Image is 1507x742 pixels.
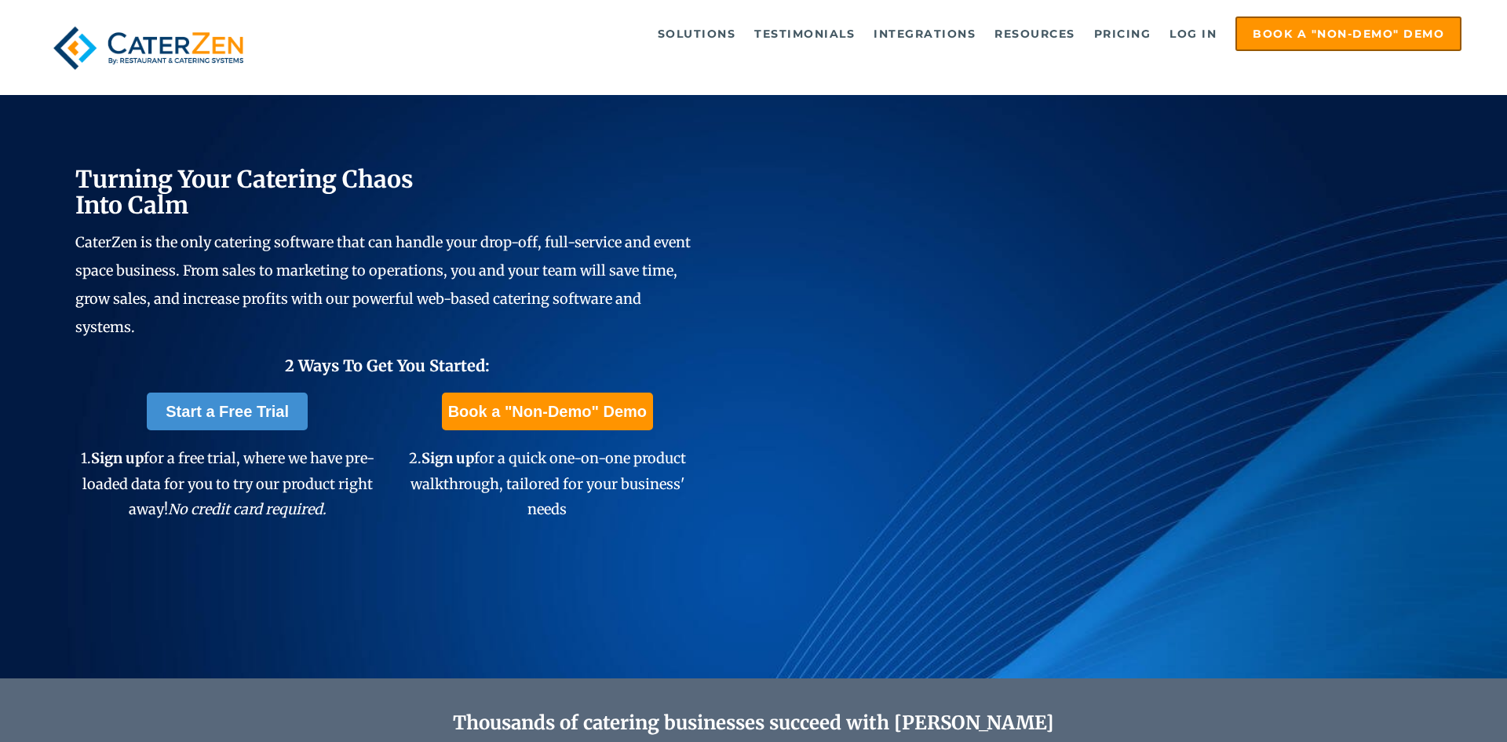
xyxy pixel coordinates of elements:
a: Resources [987,18,1083,49]
a: Book a "Non-Demo" Demo [1235,16,1461,51]
a: Pricing [1086,18,1159,49]
a: Integrations [866,18,983,49]
a: Start a Free Trial [147,393,308,430]
a: Solutions [650,18,744,49]
span: 2 Ways To Get You Started: [285,356,490,375]
span: 1. for a free trial, where we have pre-loaded data for you to try our product right away! [81,449,374,518]
h2: Thousands of catering businesses succeed with [PERSON_NAME] [151,712,1356,735]
span: 2. for a quick one-on-one product walkthrough, tailored for your business' needs [409,449,686,518]
em: No credit card required. [168,500,327,518]
span: Sign up [91,449,144,467]
span: Sign up [421,449,474,467]
span: CaterZen is the only catering software that can handle your drop-off, full-service and event spac... [75,233,691,336]
div: Navigation Menu [287,16,1461,51]
a: Log in [1162,18,1224,49]
span: Turning Your Catering Chaos Into Calm [75,164,414,220]
img: caterzen [46,16,251,79]
a: Testimonials [746,18,863,49]
a: Book a "Non-Demo" Demo [442,393,653,430]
